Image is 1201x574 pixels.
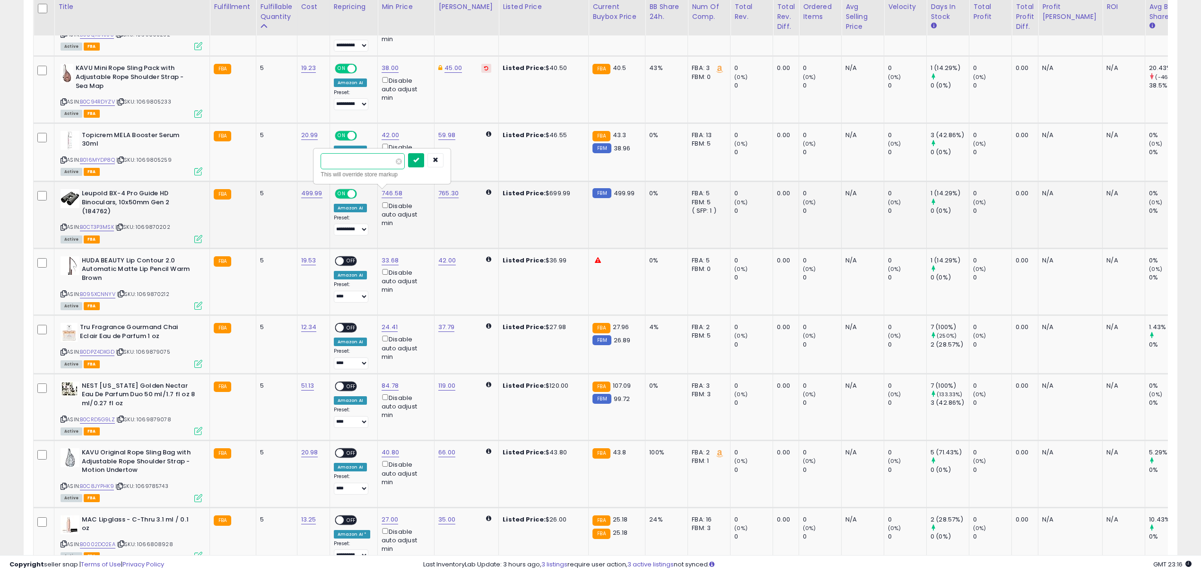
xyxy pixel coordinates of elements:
[973,199,986,206] small: (0%)
[692,207,723,215] div: ( SFP: 1 )
[382,256,399,265] a: 33.68
[973,273,1011,282] div: 0
[214,131,231,141] small: FBA
[81,560,121,569] a: Terms of Use
[80,323,195,343] b: Tru Fragrance Gourmand Chai Eclair Eau de Parfum 1 oz
[382,267,427,295] div: Disable auto adjust min
[973,189,1011,198] div: 0
[649,189,680,198] div: 0%
[734,382,773,390] div: 0
[382,2,430,12] div: Min Price
[777,64,792,72] div: 0.00
[84,235,100,244] span: FBA
[931,148,969,157] div: 0 (0%)
[1016,256,1031,265] div: 0.00
[117,290,169,298] span: | SKU: 1069870212
[734,332,748,339] small: (0%)
[61,382,202,434] div: ASIN:
[61,64,73,83] img: 41aXBm-frzL._SL40_.jpg
[301,63,316,73] a: 19.23
[82,189,197,218] b: Leupold BX-4 Pro Guide HD Binoculars, 10x50mm Gen 2 (184762)
[734,2,769,22] div: Total Rev.
[803,199,816,206] small: (0%)
[973,265,986,273] small: (0%)
[1016,382,1031,390] div: 0.00
[888,140,901,148] small: (0%)
[777,131,792,139] div: 0.00
[973,207,1011,215] div: 0
[382,448,399,457] a: 40.80
[503,131,581,139] div: $46.55
[845,64,877,72] div: N/A
[61,302,82,310] span: All listings currently available for purchase on Amazon
[1106,189,1138,198] div: N/A
[777,323,792,331] div: 0.00
[61,168,82,176] span: All listings currently available for purchase on Amazon
[382,515,398,524] a: 27.00
[334,348,371,369] div: Preset:
[214,189,231,200] small: FBA
[61,235,82,244] span: All listings currently available for purchase on Amazon
[1149,189,1187,198] div: 0%
[334,215,371,236] div: Preset:
[1149,2,1184,22] div: Avg BB Share
[334,271,367,279] div: Amazon AI
[734,64,773,72] div: 0
[1149,265,1162,273] small: (0%)
[1016,323,1031,331] div: 0.00
[336,190,348,198] span: ON
[1149,340,1187,349] div: 0%
[382,130,399,140] a: 42.00
[973,81,1011,90] div: 0
[438,65,442,71] i: This overrides the store level Dynamic Max Price for this listing
[444,63,462,73] a: 45.00
[1149,140,1162,148] small: (0%)
[803,81,841,90] div: 0
[803,131,841,139] div: 0
[61,110,82,118] span: All listings currently available for purchase on Amazon
[931,22,936,30] small: Days In Stock.
[484,66,488,70] i: Revert to store-level Dynamic Max Price
[503,256,581,265] div: $36.99
[1149,148,1187,157] div: 0%
[592,335,611,345] small: FBM
[803,256,841,265] div: 0
[334,78,367,87] div: Amazon AI
[1016,64,1031,72] div: 0.00
[344,257,359,265] span: OFF
[503,382,581,390] div: $120.00
[80,416,115,424] a: B0CRD5G9LZ
[115,31,170,38] span: | SKU: 1069805232
[301,448,318,457] a: 20.98
[61,189,202,242] div: ASIN:
[1042,256,1095,265] div: N/A
[931,256,969,265] div: 1 (14.29%)
[777,2,795,32] div: Total Rev. Diff.
[888,340,926,349] div: 0
[613,63,627,72] span: 40.5
[382,189,402,198] a: 746.58
[61,515,79,534] img: 31uz8zLj58L._SL40_.jpg
[503,130,546,139] b: Listed Price:
[592,131,610,141] small: FBA
[301,130,318,140] a: 20.99
[734,148,773,157] div: 0
[503,189,546,198] b: Listed Price:
[888,73,901,81] small: (0%)
[301,381,314,391] a: 51.13
[931,2,965,22] div: Days In Stock
[734,81,773,90] div: 0
[888,273,926,282] div: 0
[592,323,610,333] small: FBA
[937,332,957,339] small: (250%)
[1016,189,1031,198] div: 0.00
[803,340,841,349] div: 0
[1016,131,1031,139] div: 0.00
[649,256,680,265] div: 0%
[777,256,792,265] div: 0.00
[301,515,316,524] a: 13.25
[1149,81,1187,90] div: 38.5%
[80,290,115,298] a: B095XCNNYV
[382,322,398,332] a: 24.41
[438,189,459,198] a: 765.30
